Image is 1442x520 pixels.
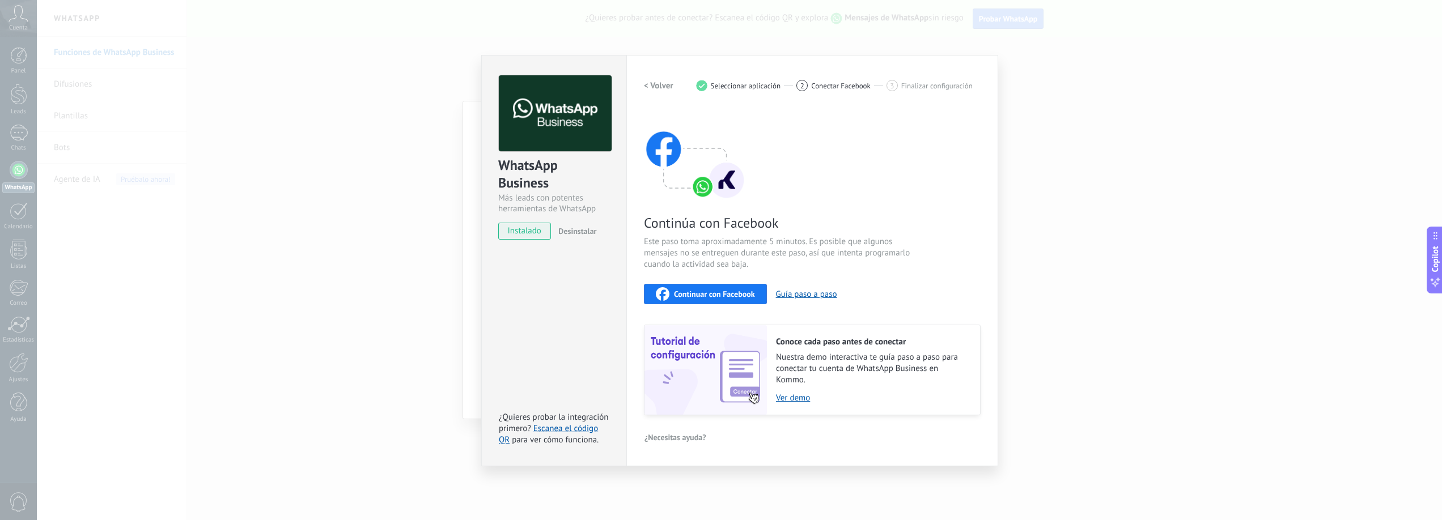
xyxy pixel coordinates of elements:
[499,75,612,152] img: logo_main.png
[558,226,596,236] span: Desinstalar
[811,82,871,90] span: Conectar Facebook
[644,284,767,304] button: Continuar con Facebook
[901,82,973,90] span: Finalizar configuración
[499,423,598,445] a: Escanea el código QR
[644,429,707,446] button: ¿Necesitas ayuda?
[644,75,673,96] button: < Volver
[512,434,599,445] span: para ver cómo funciona.
[644,236,914,270] span: Este paso toma aproximadamente 5 minutos. Es posible que algunos mensajes no se entreguen durante...
[498,193,610,214] div: Más leads con potentes herramientas de WhatsApp
[776,336,969,347] h2: Conoce cada paso antes de conectar
[1430,246,1441,272] span: Copilot
[644,109,746,200] img: connect with facebook
[644,80,673,91] h2: < Volver
[644,433,706,441] span: ¿Necesitas ayuda?
[499,412,609,434] span: ¿Quieres probar la integración primero?
[498,156,610,193] div: WhatsApp Business
[644,214,914,232] span: Continúa con Facebook
[499,223,550,240] span: instalado
[674,290,755,298] span: Continuar con Facebook
[776,289,837,300] button: Guía paso a paso
[776,352,969,386] span: Nuestra demo interactiva te guía paso a paso para conectar tu cuenta de WhatsApp Business en Kommo.
[776,393,969,403] a: Ver demo
[554,223,596,240] button: Desinstalar
[711,82,781,90] span: Seleccionar aplicación
[800,81,804,91] span: 2
[890,81,894,91] span: 3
